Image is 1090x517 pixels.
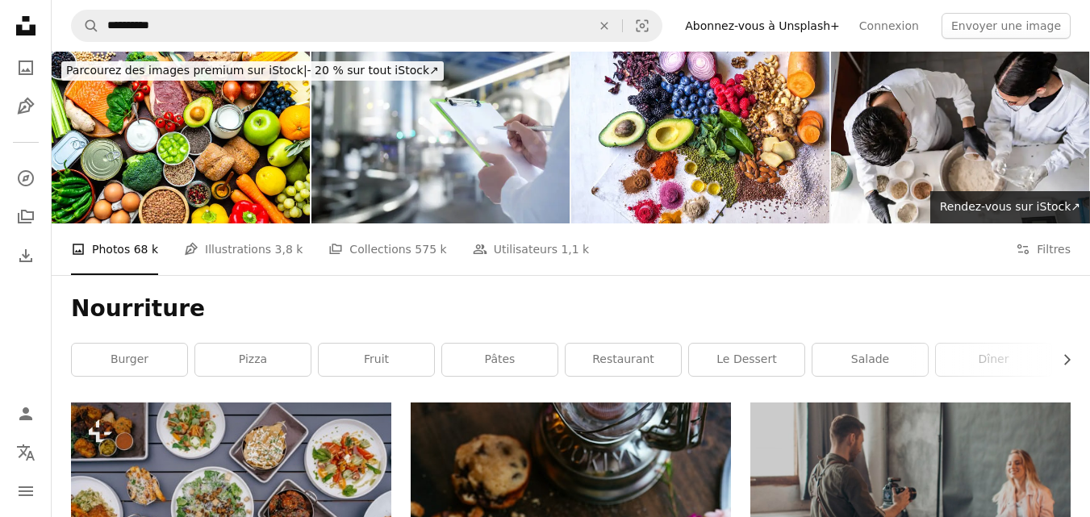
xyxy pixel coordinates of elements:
a: Illustrations 3,8 k [184,223,303,275]
button: Recherche de visuels [623,10,662,41]
a: Abonnez-vous à Unsplash+ [675,13,850,39]
img: Large group of raw food for a well balanced diet. Includes carbohydrates, proteins and dietary fiber [52,52,310,223]
img: Légumes multicolores, fruits, légumineuses, noix et épices sur une table en bois [571,52,829,223]
a: Pâtes [442,344,558,376]
a: Connexion [850,13,929,39]
button: Filtres [1016,223,1071,275]
a: Rendez-vous sur iStock↗ [930,191,1090,223]
a: Illustrations [10,90,42,123]
a: Connexion / S’inscrire [10,398,42,430]
img: High angle view of scientists working on a laboratory [831,52,1089,223]
a: Collections 575 k [328,223,446,275]
span: Parcourez des images premium sur iStock | [66,64,307,77]
img: Un ingénieur d’une installation de production fait des écritures dans un journal. [311,52,570,223]
a: pizza [195,344,311,376]
button: Menu [10,475,42,507]
form: Rechercher des visuels sur tout le site [71,10,662,42]
button: Envoyer une image [942,13,1071,39]
a: dîner [936,344,1051,376]
button: faire défiler la liste vers la droite [1052,344,1071,376]
button: Effacer [587,10,622,41]
a: Collections [10,201,42,233]
a: fruit [319,344,434,376]
a: Parcourez des images premium sur iStock|- 20 % sur tout iStock↗ [52,52,453,90]
button: Langue [10,436,42,469]
a: salade [812,344,928,376]
span: 1,1 k [561,240,589,258]
h1: Nourriture [71,294,1071,323]
a: Historique de téléchargement [10,240,42,272]
span: 3,8 k [275,240,303,258]
div: - 20 % sur tout iStock ↗ [61,61,444,81]
a: Utilisateurs 1,1 k [473,223,590,275]
a: Explorer [10,162,42,194]
a: Photos [10,52,42,84]
a: burger [72,344,187,376]
span: 575 k [415,240,446,258]
button: Rechercher sur Unsplash [72,10,99,41]
a: le dessert [689,344,804,376]
a: une table surmontée de beaucoup d’assiettes de nourriture [71,502,391,516]
a: restaurant [566,344,681,376]
span: Rendez-vous sur iStock ↗ [940,200,1080,213]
